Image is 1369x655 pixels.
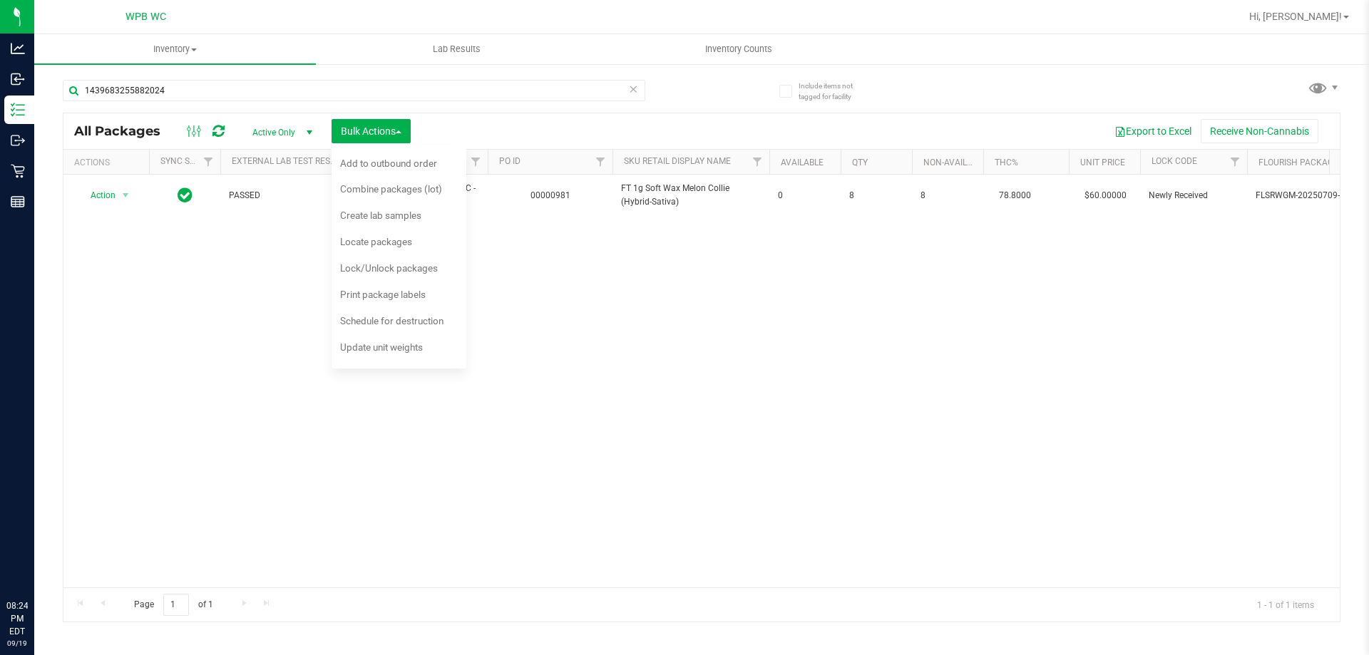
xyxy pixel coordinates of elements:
a: Filter [197,150,220,174]
span: Print package labels [340,289,426,300]
span: Add to outbound order [340,158,437,169]
a: Filter [589,150,612,174]
span: Hi, [PERSON_NAME]! [1249,11,1342,22]
span: Lock/Unlock packages [340,262,438,274]
input: 1 [163,594,189,616]
a: Lock Code [1152,156,1197,166]
span: Combine packages (lot) [340,183,442,195]
inline-svg: Reports [11,195,25,209]
inline-svg: Inventory [11,103,25,117]
p: 09/19 [6,638,28,649]
input: Search Package ID, Item Name, SKU, Lot or Part Number... [63,80,645,101]
a: Sku Retail Display Name [624,156,731,166]
span: 0 [778,189,832,202]
a: Qty [852,158,868,167]
inline-svg: Analytics [11,41,25,56]
span: Lab Results [414,43,500,56]
a: Filter [464,150,488,174]
span: Include items not tagged for facility [799,81,870,102]
a: External Lab Test Result [232,156,344,166]
span: 78.8000 [992,185,1038,206]
span: WPB WC [125,11,166,23]
span: Newly Received [1149,189,1239,202]
span: 8 [849,189,903,202]
a: Filter [1224,150,1247,174]
span: FT 1g Soft Wax Melon Collie (Hybrid-Sativa) [621,182,761,209]
span: Locate packages [340,236,412,247]
span: Page of 1 [122,594,225,616]
span: Inventory Counts [686,43,791,56]
span: Create lab samples [340,210,421,221]
a: Inventory Counts [598,34,879,64]
a: THC% [995,158,1018,167]
span: 8 [921,189,975,202]
a: Available [781,158,824,167]
span: Schedule for destruction [340,315,443,326]
a: Filter [746,150,769,174]
a: Lab Results [316,34,598,64]
span: In Sync [178,185,193,205]
a: 00000981 [530,190,570,200]
span: Bulk Actions [341,125,401,137]
button: Export to Excel [1105,119,1201,143]
inline-svg: Outbound [11,133,25,148]
span: PASSED [229,189,354,202]
button: Receive Non-Cannabis [1201,119,1318,143]
button: Bulk Actions [332,119,411,143]
a: Unit Price [1080,158,1125,167]
span: Inventory [34,43,316,56]
span: select [117,185,135,205]
span: All Packages [74,123,175,139]
span: Update unit weights [340,341,423,353]
span: $60.00000 [1077,185,1134,206]
p: 08:24 PM EDT [6,599,28,638]
span: Clear [628,80,638,98]
a: Inventory [34,34,316,64]
a: Flourish Package ID [1258,158,1348,167]
inline-svg: Retail [11,164,25,178]
a: Non-Available [923,158,987,167]
a: PO ID [499,156,521,166]
div: Actions [74,158,143,167]
span: 1 - 1 of 1 items [1246,594,1326,615]
inline-svg: Inbound [11,72,25,86]
a: Sync Status [160,156,215,166]
iframe: Resource center [14,541,57,584]
span: Action [78,185,116,205]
